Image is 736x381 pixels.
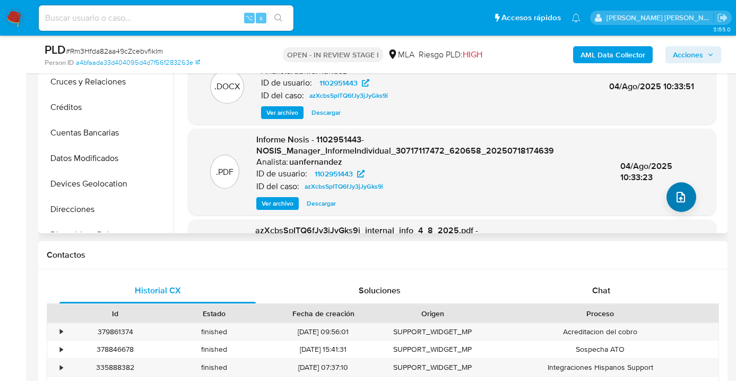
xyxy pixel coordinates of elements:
p: ID de usuario: [256,168,307,179]
div: [DATE] 07:37:10 [263,359,383,376]
div: Origen [391,308,474,319]
div: Acreditacion del cobro [482,323,718,341]
span: 1102951443 [319,77,358,89]
div: Proceso [489,308,711,319]
b: Person ID [45,58,74,67]
div: Sospecha ATO [482,341,718,358]
span: 1102951443 [315,167,353,180]
b: AML Data Collector [581,46,645,63]
span: Descargar [307,198,336,209]
button: Datos Modificados [41,146,174,171]
div: • [60,362,63,372]
div: 379861374 [66,323,164,341]
div: Estado [172,308,256,319]
button: Ver archivo [261,106,304,119]
span: Acciones [673,46,703,63]
div: finished [164,323,263,341]
span: Historial CX [135,284,181,297]
div: SUPPORT_WIDGET_MP [383,341,482,358]
h6: uanfernandez [289,157,342,167]
a: azXcbsSpITQ6fJy3jJyGks9i [305,89,392,102]
p: ID del caso: [261,90,304,101]
span: 04/Ago/2025 10:33:23 [620,160,672,184]
span: Accesos rápidos [501,12,561,23]
div: Fecha de creación [271,308,376,319]
span: azXcbsSpITQ6fJy3jJyGks9i [309,89,388,102]
button: AML Data Collector [573,46,653,63]
span: azXcbsSpITQ6fJy3jJyGks9i_internal_info_4_8_2025.pdf - azXcbsSpITQ6fJy3jJyGks9i_internal_info_4_8_... [255,224,478,248]
div: • [60,327,63,337]
p: .PDF [216,166,233,178]
span: 3.155.0 [713,25,731,33]
div: Integraciones Hispanos Support [482,359,718,376]
div: MLA [387,49,414,61]
button: upload-file [666,182,696,212]
div: SUPPORT_WIDGET_MP [383,359,482,376]
div: [DATE] 15:41:31 [263,341,383,358]
div: finished [164,359,263,376]
span: HIGH [463,48,482,61]
a: 1102951443 [308,167,371,180]
button: Direcciones [41,197,174,222]
button: Devices Geolocation [41,171,174,197]
div: [DATE] 09:56:01 [263,323,383,341]
button: Cruces y Relaciones [41,69,174,95]
div: finished [164,341,263,358]
div: Id [73,308,157,319]
p: .DOCX [214,81,240,92]
h1: Contactos [47,250,719,260]
span: Soluciones [359,284,401,297]
span: Chat [592,284,610,297]
span: s [259,13,263,23]
button: Descargar [301,197,341,210]
a: Salir [717,12,728,23]
div: • [60,344,63,354]
input: Buscar usuario o caso... [39,11,293,25]
a: a4bfaada33d404095d4d7f56f283263e [76,58,200,67]
span: Descargar [311,107,341,118]
button: Cuentas Bancarias [41,120,174,146]
p: ID de usuario: [261,78,312,88]
button: Acciones [665,46,721,63]
span: azXcbsSpITQ6fJy3jJyGks9i [305,180,383,193]
span: # Rm3Hfda82aa49cZcebvfikIm [66,46,163,56]
button: search-icon [267,11,289,26]
span: Ver archivo [266,107,298,118]
span: ⌥ [245,13,253,23]
div: SUPPORT_WIDGET_MP [383,323,482,341]
b: PLD [45,41,66,58]
span: Riesgo PLD: [419,49,482,61]
span: Ver archivo [262,198,293,209]
a: Notificaciones [572,13,581,22]
p: ID del caso: [256,181,299,192]
div: 335888382 [66,359,164,376]
p: juanpablo.jfernandez@mercadolibre.com [607,13,714,23]
div: 378846678 [66,341,164,358]
button: Créditos [41,95,174,120]
p: Analista: [256,157,288,167]
a: 1102951443 [313,77,376,89]
span: 04/Ago/2025 10:33:51 [609,80,694,92]
p: OPEN - IN REVIEW STAGE I [283,47,383,62]
button: Descargar [306,106,346,119]
button: Dispositivos Point [41,222,174,248]
button: Ver archivo [256,197,299,210]
span: Informe Nosis - 1102951443-NOSIS_Manager_InformeIndividual_30717117472_620658_20250718174639 [256,133,554,157]
a: azXcbsSpITQ6fJy3jJyGks9i [300,180,387,193]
